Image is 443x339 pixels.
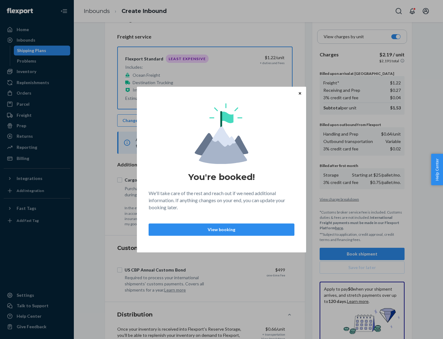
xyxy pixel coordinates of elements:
p: View booking [154,227,289,233]
h1: You're booked! [188,171,255,182]
p: We'll take care of the rest and reach out if we need additional information. If anything changes ... [149,190,294,211]
button: View booking [149,223,294,236]
button: Close [297,90,303,96]
img: svg+xml,%3Csvg%20viewBox%3D%220%200%20174%20197%22%20fill%3D%22none%22%20xmlns%3D%22http%3A%2F%2F... [195,103,248,164]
